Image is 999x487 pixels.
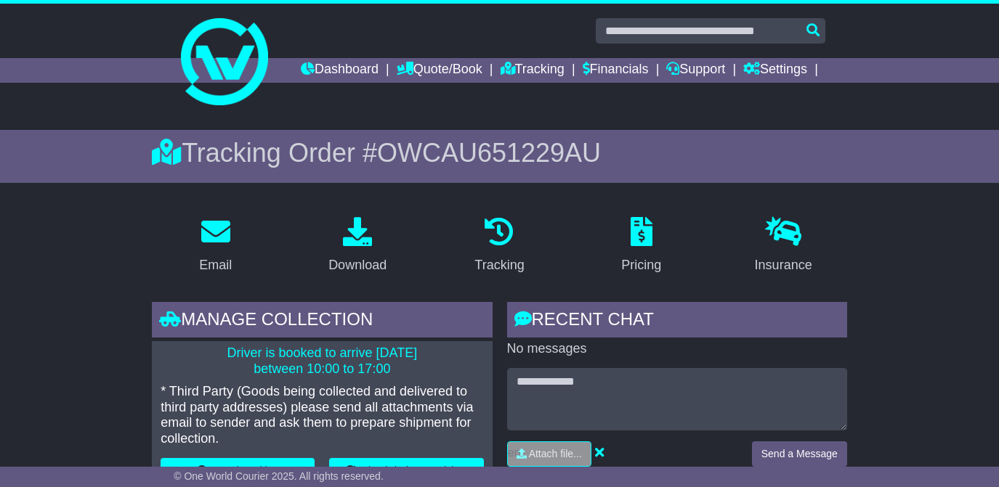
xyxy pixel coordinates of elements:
[752,441,847,467] button: Send a Message
[465,212,533,280] a: Tracking
[507,302,847,341] div: RECENT CHAT
[199,255,232,275] div: Email
[190,212,241,280] a: Email
[612,212,671,280] a: Pricing
[583,58,649,83] a: Financials
[377,138,601,168] span: OWCAU651229AU
[152,137,847,168] div: Tracking Order #
[666,58,725,83] a: Support
[621,255,661,275] div: Pricing
[329,458,483,483] button: Rebook / Change Pickup
[755,255,812,275] div: Insurance
[743,58,807,83] a: Settings
[474,255,524,275] div: Tracking
[745,212,822,280] a: Insurance
[328,255,387,275] div: Download
[174,470,384,482] span: © One World Courier 2025. All rights reserved.
[397,58,482,83] a: Quote/Book
[161,458,315,483] button: Cancel Booking
[161,384,483,446] p: * Third Party (Goods being collected and delivered to third party addresses) please send all atta...
[161,345,483,377] p: Driver is booked to arrive [DATE] between 10:00 to 17:00
[319,212,396,280] a: Download
[501,58,565,83] a: Tracking
[301,58,379,83] a: Dashboard
[507,341,847,357] p: No messages
[152,302,492,341] div: Manage collection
